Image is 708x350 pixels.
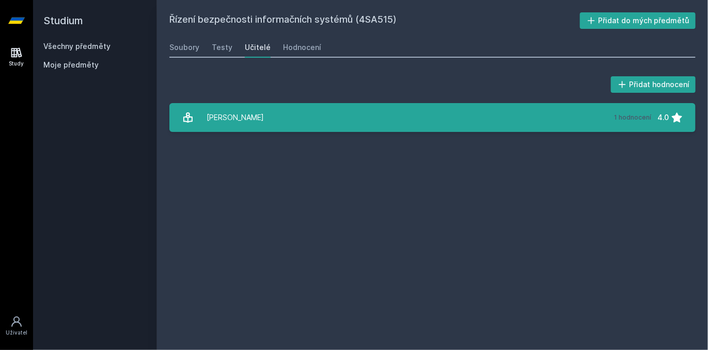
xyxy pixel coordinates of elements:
a: Study [2,41,31,73]
a: Hodnocení [283,37,321,58]
a: [PERSON_NAME] 1 hodnocení 4.0 [169,103,696,132]
button: Přidat hodnocení [611,76,696,93]
h2: Řízení bezpečnosti informačních systémů (4SA515) [169,12,580,29]
a: Testy [212,37,232,58]
div: [PERSON_NAME] [207,107,264,128]
button: Přidat do mých předmětů [580,12,696,29]
div: Soubory [169,42,199,53]
div: Hodnocení [283,42,321,53]
a: Uživatel [2,310,31,342]
div: 4.0 [657,107,669,128]
a: Učitelé [245,37,271,58]
div: Testy [212,42,232,53]
a: Všechny předměty [43,42,111,51]
div: Učitelé [245,42,271,53]
div: 1 hodnocení [614,113,651,122]
span: Moje předměty [43,60,99,70]
a: Soubory [169,37,199,58]
div: Uživatel [6,329,27,337]
div: Study [9,60,24,68]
